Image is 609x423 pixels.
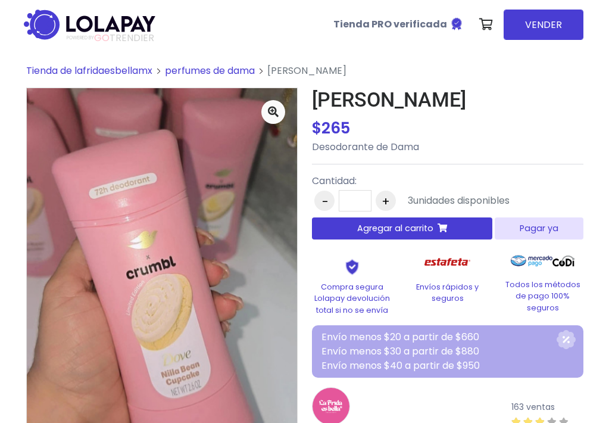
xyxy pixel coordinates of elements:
[504,10,583,40] a: VENDER
[94,31,110,45] span: GO
[357,222,433,235] span: Agregar al carrito
[312,281,393,316] p: Compra segura Lolapay devolución total si no se envía
[408,194,510,208] div: unidades disponibles
[328,259,377,275] img: Shield
[26,6,159,43] img: logo
[552,249,574,273] img: Codi Logo
[511,249,553,273] img: Mercado Pago Logo
[333,17,447,31] b: Tienda PRO verificada
[267,64,346,77] span: [PERSON_NAME]
[502,279,583,313] p: Todos los métodos de pago 100% seguros
[321,359,557,373] p: Envío menos $40 a partir de $950
[321,117,350,139] span: 265
[321,330,557,344] p: Envío menos $20 a partir de $660
[449,17,464,31] img: Tienda verificada
[312,88,583,112] h1: [PERSON_NAME]
[407,281,488,304] p: Envíos rápidos y seguros
[321,344,557,359] p: Envío menos $30 a partir de $880
[312,217,493,240] button: Agregar al carrito
[376,191,396,211] button: +
[26,64,152,77] a: Tienda de lafridaesbellamx
[312,174,510,188] p: Cantidad:
[495,217,583,240] button: Pagar ya
[408,194,413,207] span: 3
[314,191,335,211] button: -
[511,401,555,413] small: 163 ventas
[165,64,255,77] a: perfumes de dama
[312,117,583,140] div: $
[26,64,583,88] nav: breadcrumb
[415,249,480,275] img: Estafeta Logo
[312,140,583,154] p: Desodorante de Dama
[67,35,94,41] span: POWERED BY
[67,33,154,43] span: TRENDIER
